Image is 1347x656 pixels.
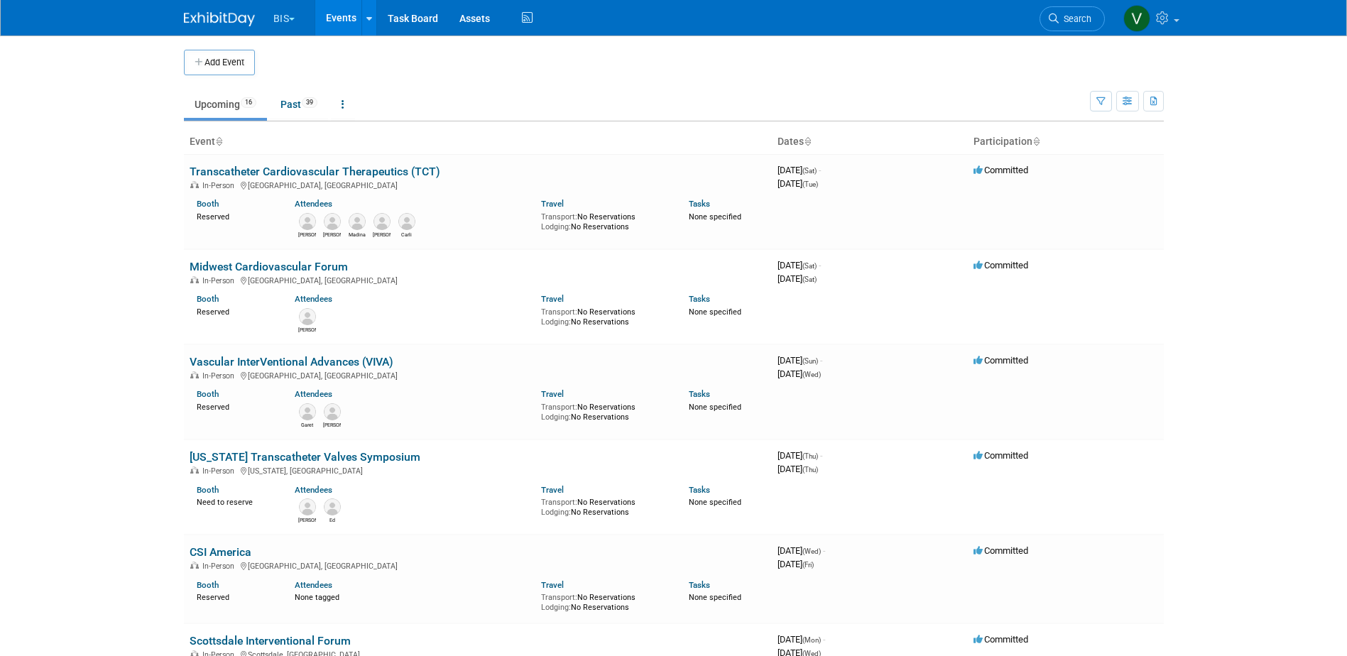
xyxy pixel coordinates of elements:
[323,230,341,239] div: Kevin O'Neill
[802,547,821,555] span: (Wed)
[772,130,968,154] th: Dates
[299,498,316,515] img: Kevin Ryan
[689,389,710,399] a: Tasks
[689,294,710,304] a: Tasks
[802,636,821,644] span: (Mon)
[804,136,811,147] a: Sort by Start Date
[541,603,571,612] span: Lodging:
[190,466,199,474] img: In-Person Event
[190,276,199,283] img: In-Person Event
[190,464,766,476] div: [US_STATE], [GEOGRAPHIC_DATA]
[373,213,391,230] img: Dave Mittl
[689,580,710,590] a: Tasks
[190,545,251,559] a: CSI America
[1040,6,1105,31] a: Search
[295,485,332,495] a: Attendees
[190,181,199,188] img: In-Person Event
[197,294,219,304] a: Booth
[541,485,564,495] a: Travel
[802,561,814,569] span: (Fri)
[689,485,710,495] a: Tasks
[349,213,366,230] img: Madina Eason
[802,452,818,460] span: (Thu)
[802,167,817,175] span: (Sat)
[1059,13,1091,24] span: Search
[689,307,741,317] span: None specified
[778,368,821,379] span: [DATE]
[190,562,199,569] img: In-Person Event
[541,222,571,231] span: Lodging:
[241,97,256,108] span: 16
[202,562,239,571] span: In-Person
[778,165,821,175] span: [DATE]
[778,355,822,366] span: [DATE]
[974,355,1028,366] span: Committed
[802,371,821,378] span: (Wed)
[190,165,440,178] a: Transcatheter Cardiovascular Therapeutics (TCT)
[541,590,667,612] div: No Reservations No Reservations
[823,634,825,645] span: -
[689,593,741,602] span: None specified
[302,97,317,108] span: 39
[202,181,239,190] span: In-Person
[298,420,316,429] div: Garet Flake
[398,213,415,230] img: Carli Vizak
[184,130,772,154] th: Event
[974,165,1028,175] span: Committed
[295,580,332,590] a: Attendees
[778,634,825,645] span: [DATE]
[202,466,239,476] span: In-Person
[802,262,817,270] span: (Sat)
[689,199,710,209] a: Tasks
[541,212,577,222] span: Transport:
[541,403,577,412] span: Transport:
[190,634,351,647] a: Scottsdale Interventional Forum
[295,389,332,399] a: Attendees
[778,178,818,189] span: [DATE]
[974,634,1028,645] span: Committed
[184,12,255,26] img: ExhibitDay
[819,165,821,175] span: -
[190,260,348,273] a: Midwest Cardiovascular Forum
[541,412,571,422] span: Lodging:
[968,130,1164,154] th: Participation
[190,559,766,571] div: [GEOGRAPHIC_DATA], [GEOGRAPHIC_DATA]
[541,305,667,327] div: No Reservations No Reservations
[202,276,239,285] span: In-Person
[190,179,766,190] div: [GEOGRAPHIC_DATA], [GEOGRAPHIC_DATA]
[778,450,822,461] span: [DATE]
[197,485,219,495] a: Booth
[974,260,1028,270] span: Committed
[299,403,316,420] img: Garet Flake
[974,450,1028,461] span: Committed
[541,307,577,317] span: Transport:
[689,498,741,507] span: None specified
[541,209,667,231] div: No Reservations No Reservations
[398,230,415,239] div: Carli Vizak
[802,180,818,188] span: (Tue)
[689,403,741,412] span: None specified
[190,371,199,378] img: In-Person Event
[802,466,818,474] span: (Thu)
[778,464,818,474] span: [DATE]
[802,357,818,365] span: (Sun)
[197,590,274,603] div: Reserved
[541,593,577,602] span: Transport:
[323,515,341,524] div: Ed Joyce
[348,230,366,239] div: Madina Eason
[1123,5,1150,32] img: Valerie Shively
[541,389,564,399] a: Travel
[541,508,571,517] span: Lodging:
[197,199,219,209] a: Booth
[298,325,316,334] div: Kim Herring
[299,308,316,325] img: Kim Herring
[190,369,766,381] div: [GEOGRAPHIC_DATA], [GEOGRAPHIC_DATA]
[324,213,341,230] img: Kevin O'Neill
[778,559,814,569] span: [DATE]
[299,213,316,230] img: Joe Alfaro
[197,209,274,222] div: Reserved
[541,317,571,327] span: Lodging:
[1032,136,1040,147] a: Sort by Participation Type
[184,50,255,75] button: Add Event
[298,230,316,239] div: Joe Alfaro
